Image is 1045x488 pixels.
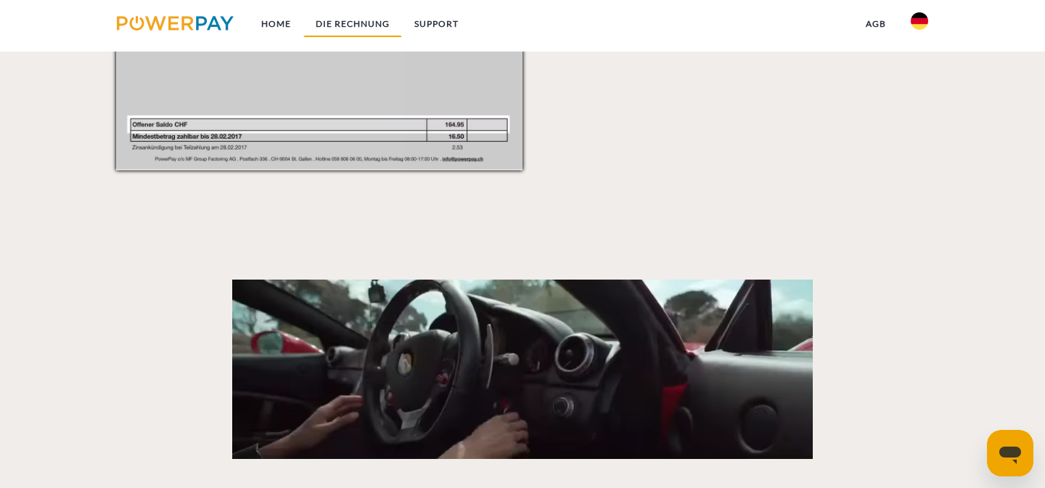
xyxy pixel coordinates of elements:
a: SUPPORT [402,11,471,37]
a: DIE RECHNUNG [303,11,402,37]
a: agb [853,11,898,37]
img: de [911,12,928,30]
img: logo-powerpay.svg [117,16,234,30]
a: Home [249,11,303,37]
a: Fallback Image [116,280,929,459]
iframe: Schaltfläche zum Öffnen des Messaging-Fensters [987,430,1033,476]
